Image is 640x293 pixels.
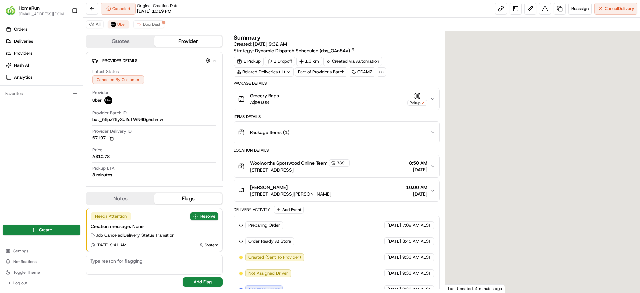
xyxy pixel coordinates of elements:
[248,286,280,292] span: Assigned Driver
[3,257,80,266] button: Notifications
[14,38,33,44] span: Deliveries
[406,184,427,191] span: 10:00 AM
[154,36,222,47] button: Provider
[92,110,127,116] span: Provider Batch ID
[19,5,40,11] span: HomeRun
[409,160,427,166] span: 8:50 AM
[409,166,427,173] span: [DATE]
[3,24,83,35] a: Orders
[19,11,66,17] button: [EMAIL_ADDRESS][DOMAIN_NAME]
[250,99,279,106] span: A$96.08
[402,222,431,228] span: 7:09 AM AEST
[250,129,289,136] span: Package Items ( 1 )
[407,100,427,106] div: Pickup
[92,117,163,123] span: bat_55pz75y3U2eTWN6Dghchmw
[234,88,439,110] button: Grocery BagsA$96.08Pickup
[445,284,505,293] div: Last Updated: 4 minutes ago
[87,36,154,47] button: Quotes
[234,122,439,143] button: Package Items (1)
[250,92,279,99] span: Grocery Bags
[337,160,347,166] span: 3391
[13,248,28,254] span: Settings
[133,20,164,28] button: DoorDash
[92,135,114,141] button: 67197
[594,3,637,15] button: CancelDelivery
[3,225,80,235] button: Create
[13,280,27,286] span: Log out
[5,5,16,16] img: HomeRun
[296,57,322,66] div: 1.3 km
[3,88,80,99] div: Favorites
[605,6,634,12] span: Cancel Delivery
[387,222,401,228] span: [DATE]
[568,3,592,15] button: Reassign
[253,41,287,47] span: [DATE] 9:32 AM
[234,81,439,86] div: Package Details
[86,20,104,28] button: All
[349,67,375,77] div: CDAM2
[14,74,32,80] span: Analytics
[3,60,83,71] a: Nash AI
[234,180,439,201] button: [PERSON_NAME][STREET_ADDRESS][PERSON_NAME]10:00 AM[DATE]
[91,223,218,230] div: Creation message: None
[154,193,222,204] button: Flags
[96,242,126,248] span: [DATE] 9:41 AM
[234,155,439,177] button: Woolworths Spotswood Online Team3391[STREET_ADDRESS]8:50 AM[DATE]
[387,254,401,260] span: [DATE]
[234,148,439,153] div: Location Details
[92,69,119,75] span: Latest Status
[248,222,280,228] span: Preparing Order
[92,172,112,178] div: 3 minutes
[13,270,40,275] span: Toggle Theme
[323,57,382,66] a: Created via Automation
[92,97,102,103] span: Uber
[137,3,179,8] span: Original Creation Date
[136,22,142,27] img: doordash_logo_v2.png
[14,26,27,32] span: Orders
[3,3,69,19] button: HomeRunHomeRun[EMAIL_ADDRESS][DOMAIN_NAME]
[255,47,350,54] span: Dynamic Dispatch Scheduled (dss_QAn54v)
[3,268,80,277] button: Toggle Theme
[92,165,115,171] span: Pickup ETA
[248,254,301,260] span: Created (Sent To Provider)
[402,286,431,292] span: 9:33 AM AEST
[234,47,355,54] div: Strategy:
[39,227,52,233] span: Create
[250,191,331,197] span: [STREET_ADDRESS][PERSON_NAME]
[402,270,431,276] span: 9:33 AM AEST
[248,238,291,244] span: Order Ready At Store
[102,58,137,63] span: Provider Details
[183,277,223,287] button: Add Flag
[265,57,295,66] div: 1 Dropoff
[3,72,83,83] a: Analytics
[250,184,288,191] span: [PERSON_NAME]
[248,270,288,276] span: Not Assigned Driver
[104,96,112,104] img: uber-new-logo.jpeg
[92,147,102,153] span: Price
[92,90,109,96] span: Provider
[274,206,304,214] button: Add Event
[234,67,294,77] div: Related Deliveries (1)
[234,207,270,212] div: Delivery Activity
[250,167,350,173] span: [STREET_ADDRESS]
[92,128,132,134] span: Provider Delivery ID
[234,41,287,47] span: Created:
[387,286,401,292] span: [DATE]
[96,232,174,238] span: Job Canceled | Delivery Status Transition
[3,36,83,47] a: Deliveries
[101,3,136,15] button: Canceled
[406,191,427,197] span: [DATE]
[255,47,355,54] a: Dynamic Dispatch Scheduled (dss_QAn54v)
[92,154,110,160] span: A$10.78
[3,278,80,288] button: Log out
[234,35,261,41] h3: Summary
[111,22,116,27] img: uber-new-logo.jpeg
[117,22,126,27] span: Uber
[137,8,171,14] span: [DATE] 10:19 PM
[234,57,264,66] div: 1 Pickup
[14,50,32,56] span: Providers
[3,48,83,59] a: Providers
[402,254,431,260] span: 9:33 AM AEST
